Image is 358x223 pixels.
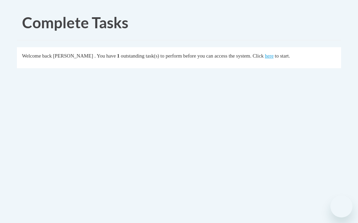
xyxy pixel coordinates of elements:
[265,53,274,59] a: here
[22,53,52,59] span: Welcome back
[22,13,128,31] span: Complete Tasks
[117,53,119,59] span: 1
[275,53,290,59] span: to start.
[53,53,93,59] span: [PERSON_NAME]
[121,53,263,59] span: outstanding task(s) to perform before you can access the system. Click
[330,195,352,217] iframe: Button to launch messaging window
[95,53,116,59] span: . You have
